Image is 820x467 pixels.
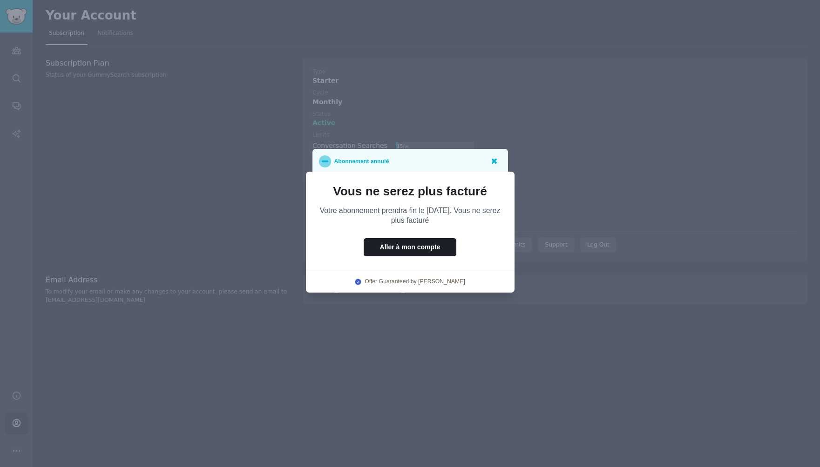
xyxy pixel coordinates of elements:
p: Abonnement annulé [334,155,389,167]
button: Aller à mon compte [364,238,457,256]
img: logo [355,279,361,285]
p: Vous ne serez plus facturé [319,185,501,198]
a: Offer Guaranteed by [PERSON_NAME] [365,278,465,286]
p: Votre abonnement prendra fin le [DATE]. Vous ne serez plus facturé [319,206,501,225]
